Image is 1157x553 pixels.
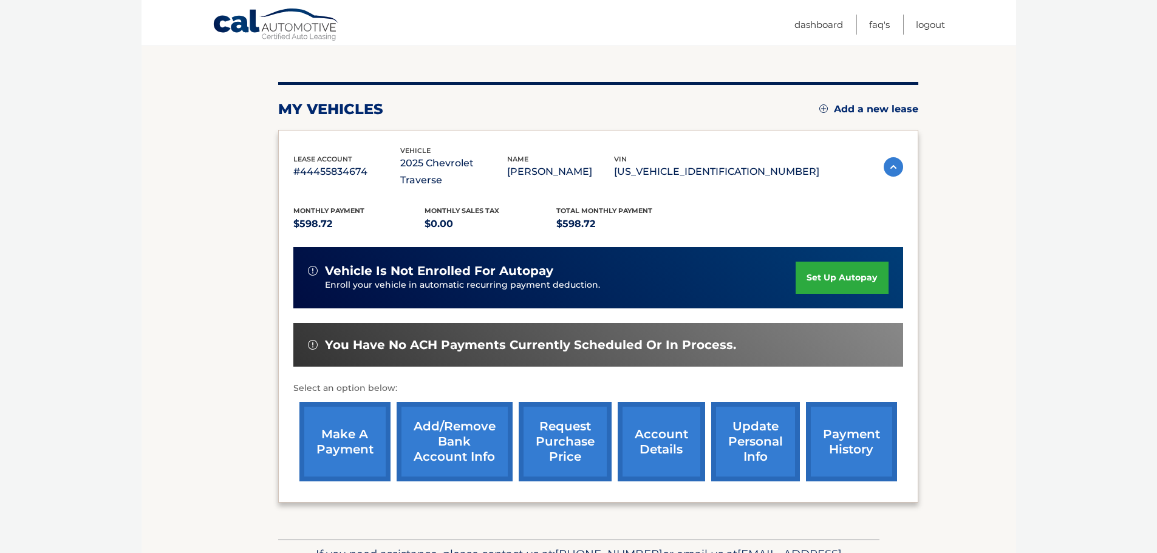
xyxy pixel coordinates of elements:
[556,206,652,215] span: Total Monthly Payment
[278,100,383,118] h2: my vehicles
[916,15,945,35] a: Logout
[293,163,400,180] p: #44455834674
[869,15,890,35] a: FAQ's
[819,104,828,113] img: add.svg
[614,163,819,180] p: [US_VEHICLE_IDENTIFICATION_NUMBER]
[806,402,897,481] a: payment history
[308,340,318,350] img: alert-white.svg
[618,402,705,481] a: account details
[308,266,318,276] img: alert-white.svg
[293,215,425,232] p: $598.72
[884,157,903,177] img: accordion-active.svg
[425,206,499,215] span: Monthly sales Tax
[796,262,888,294] a: set up autopay
[519,402,612,481] a: request purchase price
[794,15,843,35] a: Dashboard
[299,402,391,481] a: make a payment
[325,338,736,353] span: You have no ACH payments currently scheduled or in process.
[400,155,507,189] p: 2025 Chevrolet Traverse
[400,146,431,155] span: vehicle
[213,8,340,43] a: Cal Automotive
[293,381,903,396] p: Select an option below:
[293,155,352,163] span: lease account
[325,279,796,292] p: Enroll your vehicle in automatic recurring payment deduction.
[819,103,918,115] a: Add a new lease
[293,206,364,215] span: Monthly Payment
[507,163,614,180] p: [PERSON_NAME]
[556,215,688,232] p: $598.72
[397,402,513,481] a: Add/Remove bank account info
[325,263,553,279] span: vehicle is not enrolled for autopay
[711,402,800,481] a: update personal info
[425,215,556,232] p: $0.00
[507,155,528,163] span: name
[614,155,627,163] span: vin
